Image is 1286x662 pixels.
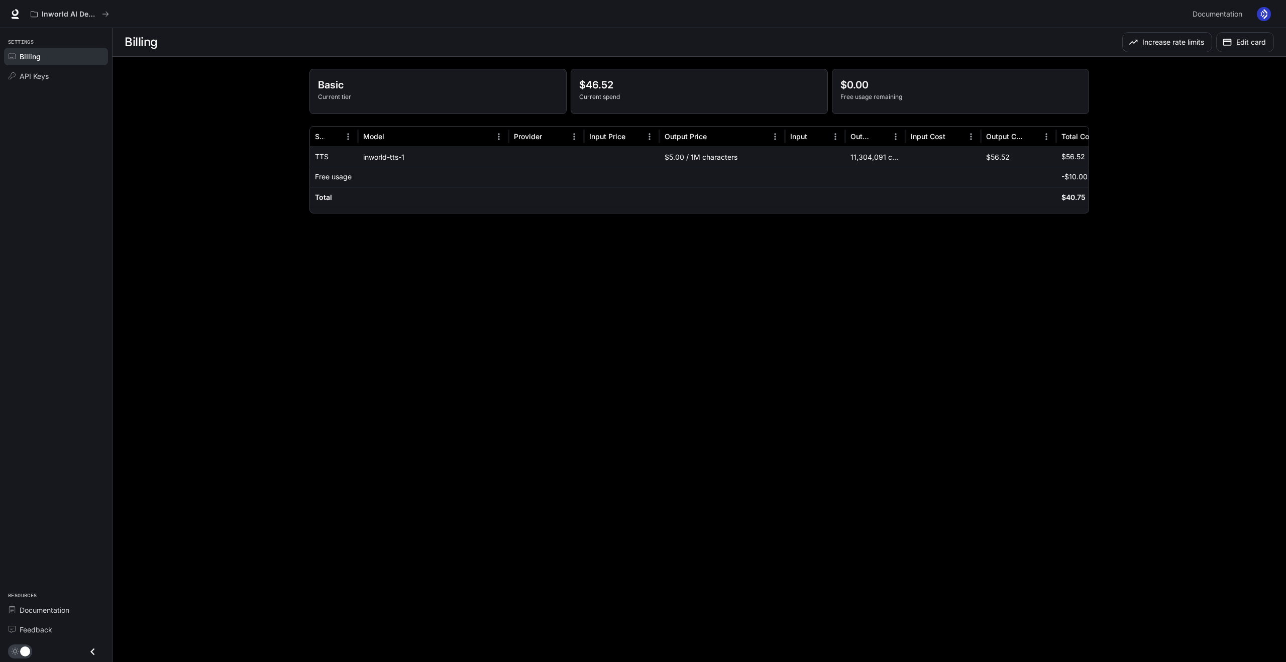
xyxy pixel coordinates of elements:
[579,77,819,92] p: $46.52
[1189,4,1250,24] a: Documentation
[708,129,723,144] button: Sort
[385,129,400,144] button: Sort
[491,129,506,144] button: Menu
[1257,7,1271,21] img: User avatar
[315,192,332,202] h6: Total
[125,32,158,52] h1: Billing
[20,624,52,635] span: Feedback
[768,129,783,144] button: Menu
[828,129,843,144] button: Menu
[642,129,657,144] button: Menu
[20,51,41,62] span: Billing
[1061,132,1096,141] div: Total Cost
[1024,129,1039,144] button: Sort
[341,129,356,144] button: Menu
[845,147,906,167] div: 11,304,091 characters
[660,147,785,167] div: $5.00 / 1M characters
[4,621,108,638] a: Feedback
[986,132,1023,141] div: Output Cost
[42,10,98,19] p: Inworld AI Demos
[20,645,30,656] span: Dark mode toggle
[840,77,1081,92] p: $0.00
[358,147,509,167] div: inworld-tts-1
[1216,32,1274,52] button: Edit card
[315,172,352,182] p: Free usage
[1193,8,1242,21] span: Documentation
[589,132,625,141] div: Input Price
[315,132,325,141] div: Service
[946,129,961,144] button: Sort
[26,4,114,24] button: All workspaces
[4,67,108,85] a: API Keys
[318,92,558,101] p: Current tier
[850,132,872,141] div: Output
[4,601,108,619] a: Documentation
[873,129,888,144] button: Sort
[514,132,542,141] div: Provider
[20,71,49,81] span: API Keys
[1061,152,1085,162] p: $56.52
[318,77,558,92] p: Basic
[963,129,979,144] button: Menu
[363,132,384,141] div: Model
[626,129,641,144] button: Sort
[1039,129,1054,144] button: Menu
[888,129,903,144] button: Menu
[911,132,945,141] div: Input Cost
[1061,172,1088,182] p: -$10.00
[808,129,823,144] button: Sort
[81,641,104,662] button: Close drawer
[981,147,1056,167] div: $56.52
[790,132,807,141] div: Input
[543,129,558,144] button: Sort
[567,129,582,144] button: Menu
[4,48,108,65] a: Billing
[579,92,819,101] p: Current spend
[840,92,1081,101] p: Free usage remaining
[1122,32,1212,52] button: Increase rate limits
[1254,4,1274,24] button: User avatar
[1061,192,1086,202] h6: $40.75
[326,129,341,144] button: Sort
[20,605,69,615] span: Documentation
[665,132,707,141] div: Output Price
[315,152,329,162] p: TTS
